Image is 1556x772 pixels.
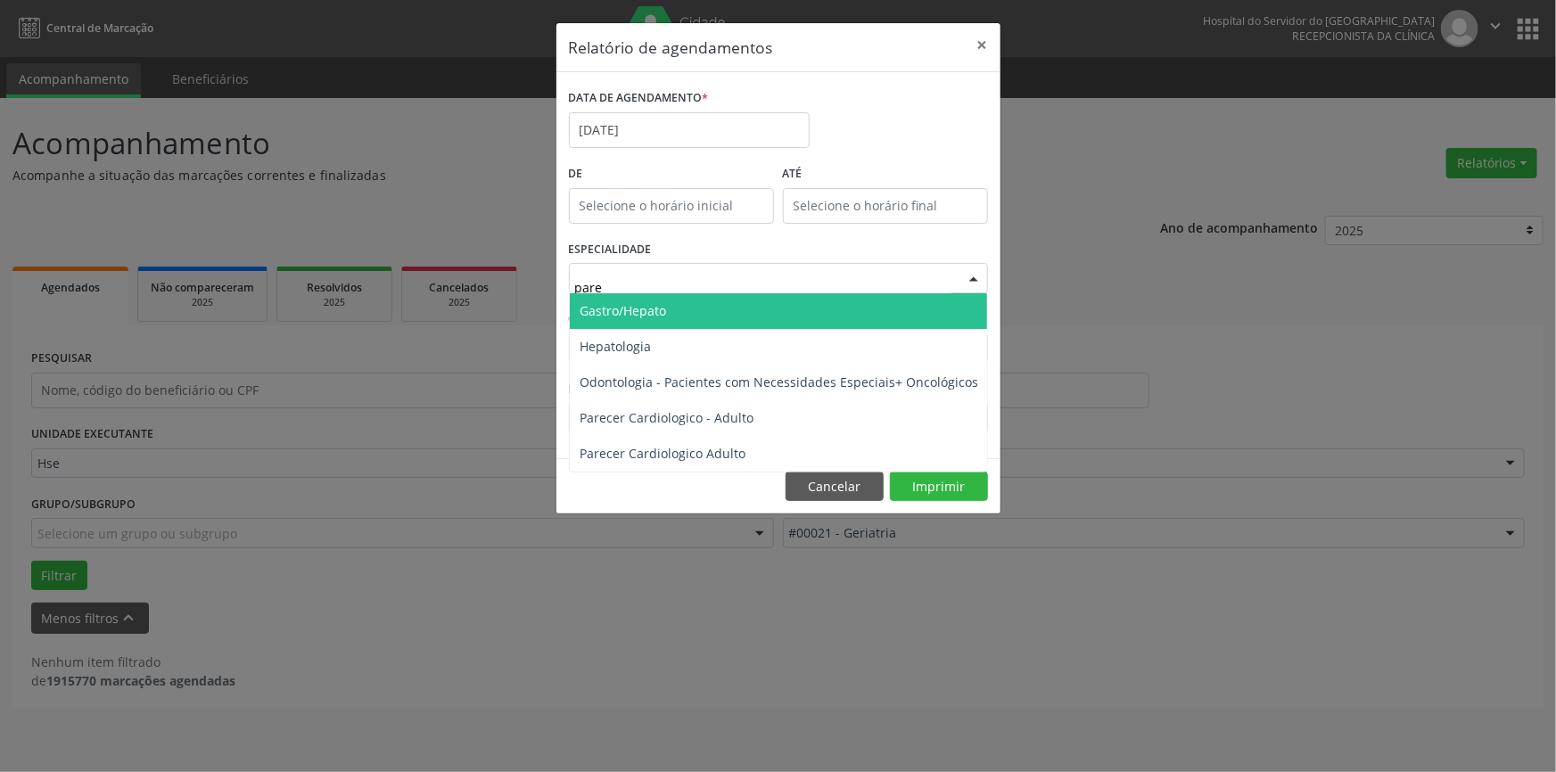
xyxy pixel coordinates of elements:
input: Selecione o horário final [783,188,988,224]
label: De [569,160,774,188]
input: Seleciona uma especialidade [575,269,951,305]
label: ATÉ [783,160,988,188]
h5: Relatório de agendamentos [569,36,773,59]
label: ESPECIALIDADE [569,236,652,264]
input: Selecione o horário inicial [569,188,774,224]
label: DATA DE AGENDAMENTO [569,85,709,112]
span: Gastro/Hepato [580,302,667,319]
span: Odontologia - Pacientes com Necessidades Especiais+ Oncológicos [580,374,979,390]
span: Parecer Cardiologico - Adulto [580,409,754,426]
button: Close [965,23,1000,67]
span: Parecer Cardiologico Adulto [580,445,746,462]
button: Cancelar [786,472,884,502]
button: Imprimir [890,472,988,502]
input: Selecione uma data ou intervalo [569,112,810,148]
span: Hepatologia [580,338,652,355]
